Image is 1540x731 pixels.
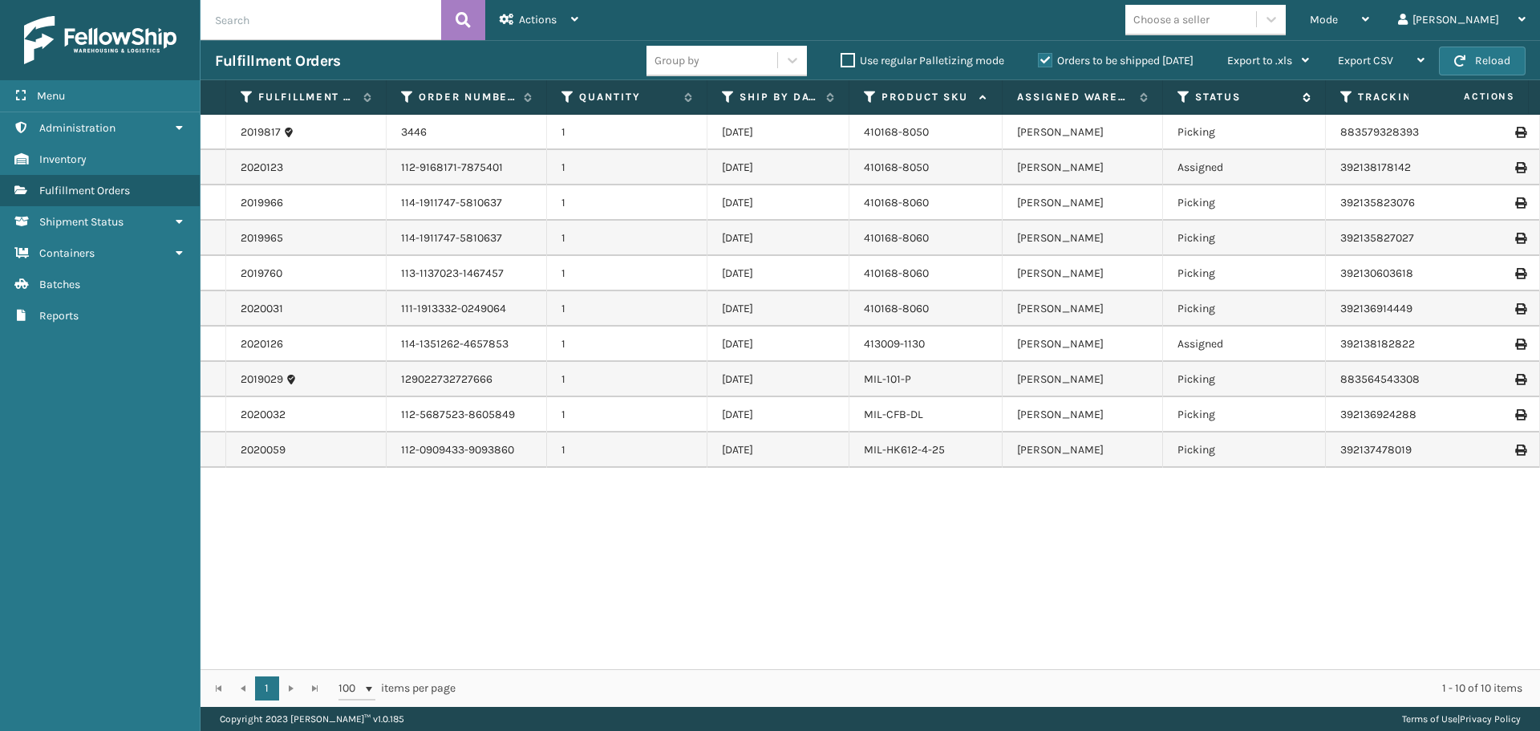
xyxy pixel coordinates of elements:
[519,13,557,26] span: Actions
[1515,409,1525,420] i: Print Label
[39,246,95,260] span: Containers
[387,291,547,327] td: 111-1913332-0249064
[707,397,849,433] td: [DATE]
[478,680,1522,696] div: 1 - 10 of 10 items
[1413,83,1525,110] span: Actions
[1003,115,1163,150] td: [PERSON_NAME]
[1310,13,1338,26] span: Mode
[1003,150,1163,185] td: [PERSON_NAME]
[864,302,929,315] a: 410168-8060
[1038,54,1193,67] label: Orders to be shipped [DATE]
[1340,196,1415,209] a: 392135823076
[241,372,283,388] a: 2019029
[255,676,279,701] a: 1
[1227,54,1292,67] span: Export to .xls
[39,152,87,166] span: Inventory
[707,115,849,150] td: [DATE]
[419,90,516,104] label: Order Number
[39,309,79,323] span: Reports
[547,150,707,185] td: 1
[1017,90,1132,104] label: Assigned Warehouse
[215,51,340,71] h3: Fulfillment Orders
[241,266,282,282] a: 2019760
[1515,339,1525,350] i: Print Label
[707,291,849,327] td: [DATE]
[387,433,547,468] td: 112-0909433-9093860
[1163,256,1326,291] td: Picking
[1003,362,1163,397] td: [PERSON_NAME]
[1515,162,1525,173] i: Print Label
[1163,291,1326,327] td: Picking
[1439,47,1526,75] button: Reload
[1460,713,1521,725] a: Privacy Policy
[39,121,115,135] span: Administration
[241,160,283,176] a: 2020123
[1195,90,1295,104] label: Status
[1003,185,1163,221] td: [PERSON_NAME]
[547,185,707,221] td: 1
[547,362,707,397] td: 1
[39,215,124,229] span: Shipment Status
[707,433,849,468] td: [DATE]
[387,362,547,397] td: 129022732727666
[864,337,925,351] a: 413009-1130
[654,52,699,69] div: Group by
[241,230,283,246] a: 2019965
[707,362,849,397] td: [DATE]
[547,397,707,433] td: 1
[1515,374,1525,385] i: Print Label
[1340,337,1415,351] a: 392138182822
[547,256,707,291] td: 1
[37,89,65,103] span: Menu
[1163,150,1326,185] td: Assigned
[1402,713,1457,725] a: Terms of Use
[1003,433,1163,468] td: [PERSON_NAME]
[1340,266,1413,280] a: 392130603618
[1340,302,1412,315] a: 392136914449
[39,184,130,197] span: Fulfillment Orders
[864,443,945,457] a: MIL-HK612-4-25
[24,16,176,64] img: logo
[1340,125,1419,139] a: 883579328393
[740,90,818,104] label: Ship By Date
[241,336,283,352] a: 2020126
[220,707,404,731] p: Copyright 2023 [PERSON_NAME]™ v 1.0.185
[579,90,676,104] label: Quantity
[387,397,547,433] td: 112-5687523-8605849
[387,115,547,150] td: 3446
[1163,221,1326,256] td: Picking
[1163,115,1326,150] td: Picking
[707,150,849,185] td: [DATE]
[387,327,547,362] td: 114-1351262-4657853
[39,278,80,291] span: Batches
[547,291,707,327] td: 1
[241,407,286,423] a: 2020032
[547,327,707,362] td: 1
[547,433,707,468] td: 1
[1515,268,1525,279] i: Print Label
[1003,291,1163,327] td: [PERSON_NAME]
[1163,397,1326,433] td: Picking
[338,676,456,701] span: items per page
[1340,160,1411,174] a: 392138178142
[864,372,911,386] a: MIL-101-P
[1003,397,1163,433] td: [PERSON_NAME]
[1402,707,1521,731] div: |
[1515,303,1525,315] i: Print Label
[1340,231,1414,245] a: 392135827027
[1338,54,1393,67] span: Export CSV
[864,231,929,245] a: 410168-8060
[241,442,286,458] a: 2020059
[387,185,547,221] td: 114-1911747-5810637
[1163,433,1326,468] td: Picking
[241,124,281,140] a: 2019817
[387,221,547,256] td: 114-1911747-5810637
[1515,127,1525,138] i: Print Label
[387,256,547,291] td: 113-1137023-1467457
[1003,256,1163,291] td: [PERSON_NAME]
[1163,362,1326,397] td: Picking
[707,256,849,291] td: [DATE]
[1515,233,1525,244] i: Print Label
[864,408,923,421] a: MIL-CFB-DL
[864,125,929,139] a: 410168-8050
